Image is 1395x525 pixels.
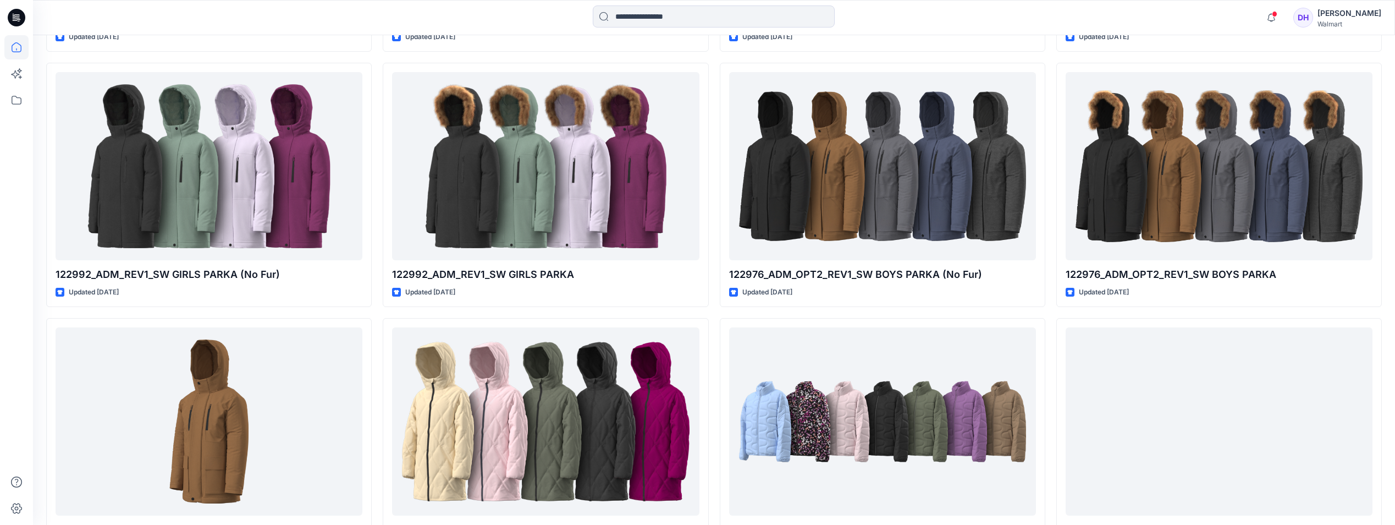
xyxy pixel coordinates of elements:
div: DH [1293,8,1313,28]
p: Updated [DATE] [1079,31,1129,43]
p: Updated [DATE] [405,287,455,298]
a: 122976_ADM_OPT1_REV1_SW BOYS PARKA (No Fur) [56,327,362,515]
p: 122976_ADM_OPT2_REV1_SW BOYS PARKA (No Fur) [729,267,1036,282]
p: 122992_ADM_REV1_SW GIRLS PARKA (No Fur) [56,267,362,282]
p: 122976_ADM_OPT2_REV1_SW BOYS PARKA [1066,267,1372,282]
a: 122976_ADM_OPT2_REV1_SW BOYS PARKA (No Fur) [729,72,1036,260]
p: Updated [DATE] [742,287,792,298]
p: Updated [DATE] [742,31,792,43]
a: 122992_ADM_REV1_SW GIRLS PARKA [392,72,699,260]
p: 122992_ADM_REV1_SW GIRLS PARKA [392,267,699,282]
p: Updated [DATE] [69,31,119,43]
a: 123811_ADM_REV2 GIRLS FASHION LONG PADDED JACKET [392,327,699,515]
a: 122992_ADM_REV1_SW GIRLS PARKA (No Fur) [56,72,362,260]
a: 122776_ADM_OPT1_R3 GIRLS PUFFER COAT [729,327,1036,515]
p: Updated [DATE] [1079,287,1129,298]
div: Walmart [1317,20,1381,28]
a: 122976_ADM_OPT2_REV1_SW BOYS PARKA [1066,72,1372,260]
div: [PERSON_NAME] [1317,7,1381,20]
p: Updated [DATE] [405,31,455,43]
p: Updated [DATE] [69,287,119,298]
